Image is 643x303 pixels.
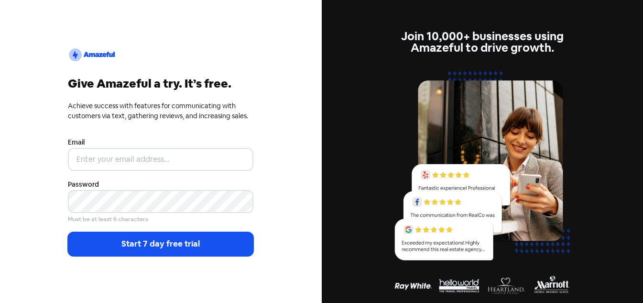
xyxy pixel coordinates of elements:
button: Start 7 day free trial [68,232,253,256]
div: Give Amazeful a try. It’s free. [68,78,253,90]
label: Password [68,180,99,190]
div: Achieve success with features for communicating with customers via text, gathering reviews, and i... [68,101,253,121]
label: Email [68,137,85,147]
small: Must be at least 6 characters [68,215,148,224]
input: Enter your email address... [68,148,253,171]
div: Join 10,000+ businesses using Amazeful to drive growth. [390,31,575,54]
img: reviews [390,65,575,271]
